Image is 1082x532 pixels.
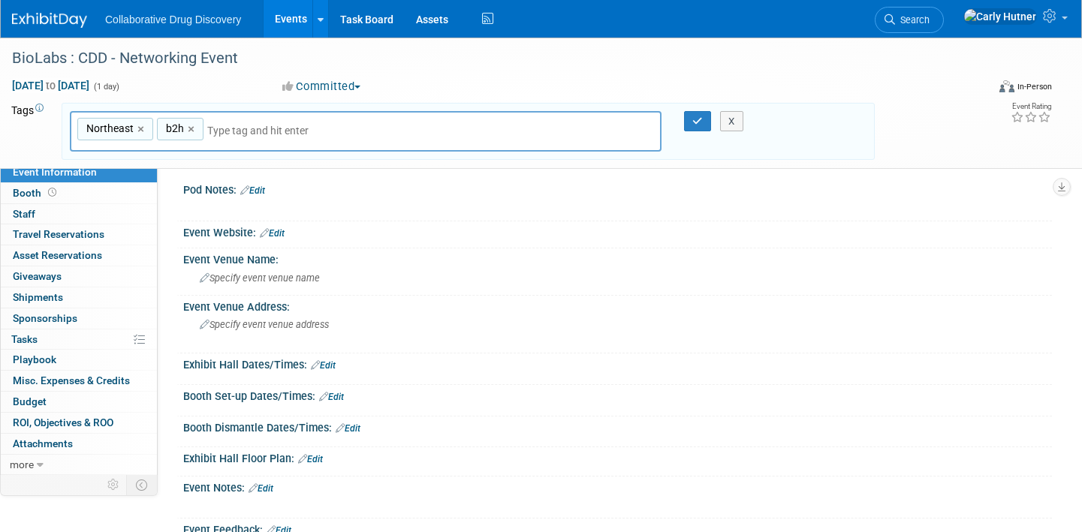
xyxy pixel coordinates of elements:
[1,455,157,475] a: more
[105,14,241,26] span: Collaborative Drug Discovery
[249,483,273,494] a: Edit
[298,454,323,464] a: Edit
[240,185,265,196] a: Edit
[183,447,1052,467] div: Exhibit Hall Floor Plan:
[13,353,56,365] span: Playbook
[13,374,130,386] span: Misc. Expenses & Credits
[1,308,157,329] a: Sponsorships
[7,45,963,72] div: BioLabs : CDD - Networking Event
[260,228,285,239] a: Edit
[45,187,59,198] span: Booth not reserved yet
[13,208,35,220] span: Staff
[1,350,157,370] a: Playbook
[1,224,157,245] a: Travel Reservations
[13,416,113,428] span: ROI, Objectives & ROO
[11,79,90,92] span: [DATE] [DATE]
[183,385,1052,404] div: Booth Set-up Dates/Times:
[13,228,104,240] span: Travel Reservations
[137,121,147,138] a: ×
[183,353,1052,373] div: Exhibit Hall Dates/Times:
[11,333,38,345] span: Tasks
[200,272,320,284] span: Specify event venue name
[1,434,157,454] a: Attachments
[1,183,157,203] a: Booth
[999,80,1014,92] img: Format-Inperson.png
[13,187,59,199] span: Booth
[1,266,157,287] a: Giveaways
[1,162,157,182] a: Event Information
[1,392,157,412] a: Budget
[1017,81,1052,92] div: In-Person
[720,111,743,132] button: X
[10,458,34,470] span: more
[13,291,63,303] span: Shipments
[183,416,1052,436] div: Booth Dismantle Dates/Times:
[1,413,157,433] a: ROI, Objectives & ROO
[13,270,62,282] span: Giveaways
[319,392,344,402] a: Edit
[44,80,58,92] span: to
[163,121,184,136] span: b2h
[13,249,102,261] span: Asset Reservations
[311,360,336,371] a: Edit
[1011,103,1051,110] div: Event Rating
[13,437,73,449] span: Attachments
[895,14,930,26] span: Search
[200,319,329,330] span: Specify event venue address
[1,245,157,266] a: Asset Reservations
[183,296,1052,314] div: Event Venue Address:
[875,7,944,33] a: Search
[1,287,157,308] a: Shipments
[101,475,127,494] td: Personalize Event Tab Strip
[13,312,77,324] span: Sponsorships
[1,204,157,224] a: Staff
[12,13,87,28] img: ExhibitDay
[13,395,47,407] span: Budget
[127,475,158,494] td: Toggle Event Tabs
[183,179,1052,198] div: Pod Notes:
[11,103,48,161] td: Tags
[83,121,134,136] span: Northeast
[207,123,417,138] input: Type tag and hit enter
[188,121,197,138] a: ×
[336,423,360,434] a: Edit
[183,476,1052,496] div: Event Notes:
[963,8,1037,25] img: Carly Hutner
[92,82,119,92] span: (1 day)
[1,371,157,391] a: Misc. Expenses & Credits
[1,329,157,350] a: Tasks
[183,221,1052,241] div: Event Website:
[277,79,366,95] button: Committed
[897,78,1052,101] div: Event Format
[183,248,1052,267] div: Event Venue Name:
[13,166,97,178] span: Event Information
